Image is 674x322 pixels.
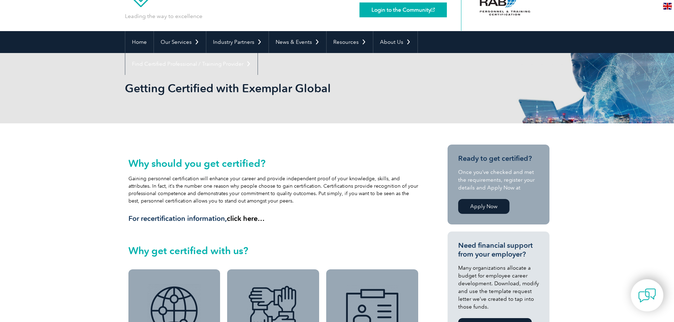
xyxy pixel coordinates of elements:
[359,2,447,17] a: Login to the Community
[128,245,419,256] h2: Why get certified with us?
[458,199,509,214] a: Apply Now
[458,168,539,192] p: Once you’ve checked and met the requirements, register your details and Apply Now at
[327,31,373,53] a: Resources
[128,158,419,169] h2: Why should you get certified?
[269,31,326,53] a: News & Events
[154,31,206,53] a: Our Services
[128,214,419,223] h3: For recertification information,
[638,287,656,304] img: contact-chat.png
[458,154,539,163] h3: Ready to get certified?
[227,214,265,223] a: click here…
[373,31,417,53] a: About Us
[125,53,258,75] a: Find Certified Professional / Training Provider
[431,8,435,12] img: open_square.png
[128,158,419,223] div: Gaining personnel certification will enhance your career and provide independent proof of your kn...
[663,3,672,10] img: en
[458,264,539,311] p: Many organizations allocate a budget for employee career development. Download, modify and use th...
[458,241,539,259] h3: Need financial support from your employer?
[125,12,202,20] p: Leading the way to excellence
[125,81,397,95] h1: Getting Certified with Exemplar Global
[125,31,154,53] a: Home
[206,31,269,53] a: Industry Partners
